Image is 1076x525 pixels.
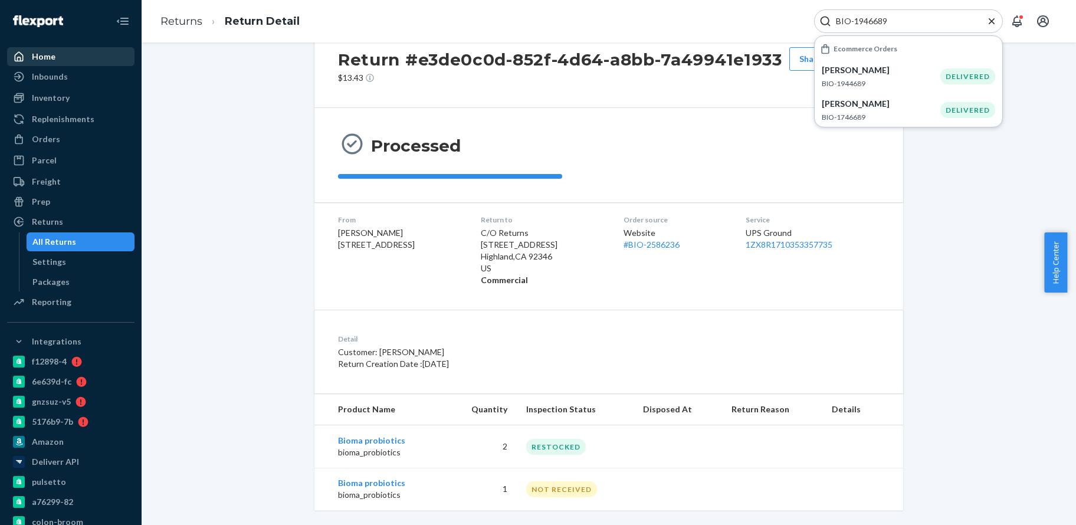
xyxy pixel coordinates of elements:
[32,276,70,288] div: Packages
[338,334,664,344] dt: Detail
[7,412,134,431] a: 5176b9-7b
[32,92,70,104] div: Inventory
[7,151,134,170] a: Parcel
[32,113,94,125] div: Replenishments
[111,9,134,33] button: Close Navigation
[526,439,586,455] div: RESTOCKED
[481,275,528,285] strong: Commercial
[32,133,60,145] div: Orders
[32,496,73,508] div: a76299-82
[371,135,461,156] h3: Processed
[32,296,71,308] div: Reporting
[32,476,66,488] div: pulsetto
[7,212,134,231] a: Returns
[32,376,71,388] div: 6e639d-fc
[7,332,134,351] button: Integrations
[7,472,134,491] a: pulsetto
[481,215,605,225] dt: Return to
[32,256,66,268] div: Settings
[1044,232,1067,293] button: Help Center
[7,110,134,129] a: Replenishments
[7,493,134,511] a: a76299-82
[32,416,73,428] div: 5176b9-7b
[13,15,63,27] img: Flexport logo
[7,88,134,107] a: Inventory
[526,481,597,497] div: NOT RECEIVED
[27,273,135,291] a: Packages
[32,456,79,468] div: Deliverr API
[32,216,63,228] div: Returns
[634,394,722,425] th: Disposed At
[789,47,880,71] button: Share return label
[32,436,64,448] div: Amazon
[822,64,940,76] p: [PERSON_NAME]
[338,346,664,358] p: Customer: [PERSON_NAME]
[7,352,134,371] a: f12898-4
[822,78,940,88] p: BIO-1944689
[32,356,67,367] div: f12898-4
[338,435,405,445] a: Bioma probiotics
[624,239,680,250] a: #BIO-2586236
[7,172,134,191] a: Freight
[940,102,995,118] div: DELIVERED
[7,293,134,311] a: Reporting
[481,251,605,262] p: Highland , CA 92346
[338,478,405,488] a: Bioma probiotics
[32,336,81,347] div: Integrations
[722,394,822,425] th: Return Reason
[746,215,880,225] dt: Service
[32,196,50,208] div: Prep
[338,489,436,501] p: bioma_probiotics
[624,215,727,225] dt: Order source
[986,15,998,28] button: Close Search
[151,4,309,39] ol: breadcrumbs
[624,227,727,251] div: Website
[7,47,134,66] a: Home
[338,358,664,370] p: Return Creation Date : [DATE]
[822,98,940,110] p: [PERSON_NAME]
[822,394,903,425] th: Details
[7,67,134,86] a: Inbounds
[160,15,202,28] a: Returns
[32,51,55,63] div: Home
[7,372,134,391] a: 6e639d-fc
[445,394,517,425] th: Quantity
[834,45,897,52] h6: Ecommerce Orders
[481,239,605,251] p: [STREET_ADDRESS]
[32,396,71,408] div: gnzsuz-v5
[338,72,782,84] p: $13.43
[338,47,782,72] h2: Return #e3de0c0d-852f-4d64-a8bb-7a49941e1933
[481,227,605,239] p: C/O Returns
[27,232,135,251] a: All Returns
[746,228,792,238] span: UPS Ground
[445,425,517,468] td: 2
[1005,9,1029,33] button: Open notifications
[27,252,135,271] a: Settings
[32,71,68,83] div: Inbounds
[338,215,462,225] dt: From
[746,239,832,250] a: 1ZX8R1710353357735
[7,192,134,211] a: Prep
[7,432,134,451] a: Amazon
[445,468,517,510] td: 1
[7,130,134,149] a: Orders
[32,155,57,166] div: Parcel
[32,236,76,248] div: All Returns
[338,447,436,458] p: bioma_probiotics
[940,68,995,84] div: DELIVERED
[1031,9,1055,33] button: Open account menu
[819,15,831,27] svg: Search Icon
[225,15,300,28] a: Return Detail
[314,394,445,425] th: Product Name
[831,15,976,27] input: Search Input
[481,262,605,274] p: US
[7,452,134,471] a: Deliverr API
[32,176,61,188] div: Freight
[338,228,415,250] span: [PERSON_NAME] [STREET_ADDRESS]
[517,394,634,425] th: Inspection Status
[7,392,134,411] a: gnzsuz-v5
[822,112,940,122] p: BIO-1746689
